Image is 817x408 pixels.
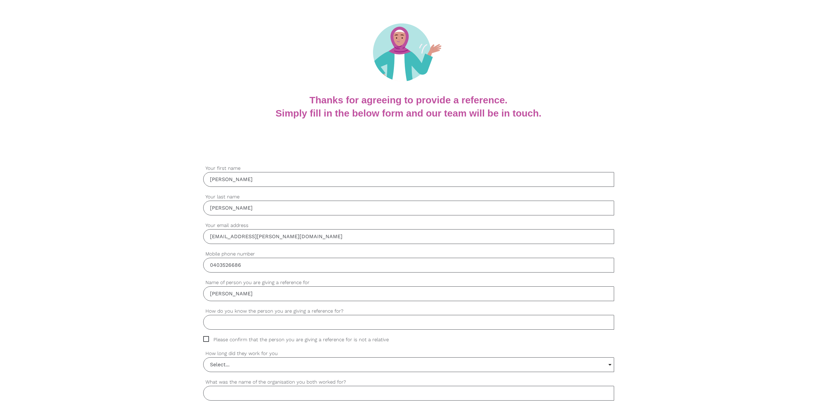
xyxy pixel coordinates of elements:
[203,279,614,286] label: Name of person you are giving a reference for
[275,108,541,118] b: Simply fill in the below form and our team will be in touch.
[203,336,401,343] span: Please confirm that the person you are giving a reference for is not a relative
[203,378,614,386] label: What was the name of the organisation you both worked for?
[203,308,614,315] label: How do you know the person you are giving a reference for?
[309,95,508,105] b: Thanks for agreeing to provide a reference.
[203,350,614,357] label: How long did they work for you
[203,250,614,258] label: Mobile phone number
[203,165,614,172] label: Your first name
[203,222,614,229] label: Your email address
[203,193,614,201] label: Your last name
